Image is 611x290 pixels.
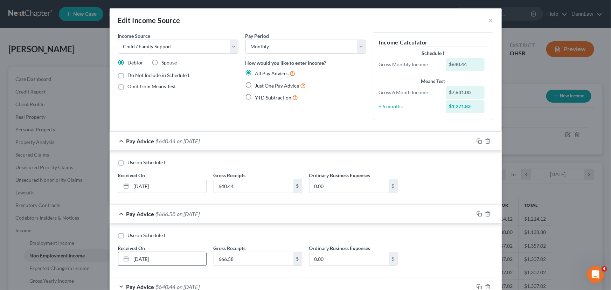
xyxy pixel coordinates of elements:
span: Spouse [162,60,177,65]
span: Income Source [118,33,151,39]
span: on [DATE] [177,210,200,217]
span: on [DATE] [177,138,200,144]
div: $ [389,252,397,265]
span: Pay Advice [126,210,154,217]
input: 0.00 [214,252,293,265]
label: Pay Period [245,32,269,40]
span: Debtor [128,60,144,65]
input: 0.00 [310,179,389,193]
span: All Pay Advices [255,70,289,76]
h5: Income Calculator [379,38,487,47]
div: $640.44 [446,58,485,71]
span: Omit from Means Test [128,83,176,89]
span: Received On [118,245,145,251]
div: $ [293,179,302,193]
button: × [488,16,493,25]
span: $666.58 [156,210,176,217]
span: $640.44 [156,283,176,290]
input: 0.00 [310,252,389,265]
div: $ [293,252,302,265]
div: $ [389,179,397,193]
div: ÷ 6 months [375,103,443,110]
div: $1,271.83 [446,100,485,113]
div: Gross Monthly Income [375,61,443,68]
span: Do Not Include in Schedule I [128,72,189,78]
div: Gross 6 Month Income [375,89,443,96]
span: $640.44 [156,138,176,144]
input: MM/DD/YYYY [131,179,206,193]
span: Just One Pay Advice [255,83,299,89]
span: 4 [602,266,607,272]
span: Use on Schedule I [128,159,166,165]
span: Use on Schedule I [128,232,166,238]
div: Schedule I [379,50,487,57]
span: Received On [118,172,145,178]
span: Pay Advice [126,283,154,290]
span: on [DATE] [177,283,200,290]
label: Ordinary Business Expenses [309,172,370,179]
div: Edit Income Source [118,15,180,25]
div: $7,631.00 [446,86,485,99]
label: How would you like to enter income? [245,59,326,67]
span: Pay Advice [126,138,154,144]
iframe: Intercom live chat [587,266,604,283]
input: 0.00 [214,179,293,193]
div: Means Test [379,78,487,85]
label: Gross Receipts [214,244,246,252]
label: Ordinary Business Expenses [309,244,370,252]
span: YTD Subtraction [255,95,292,101]
input: MM/DD/YYYY [131,252,206,265]
label: Gross Receipts [214,172,246,179]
